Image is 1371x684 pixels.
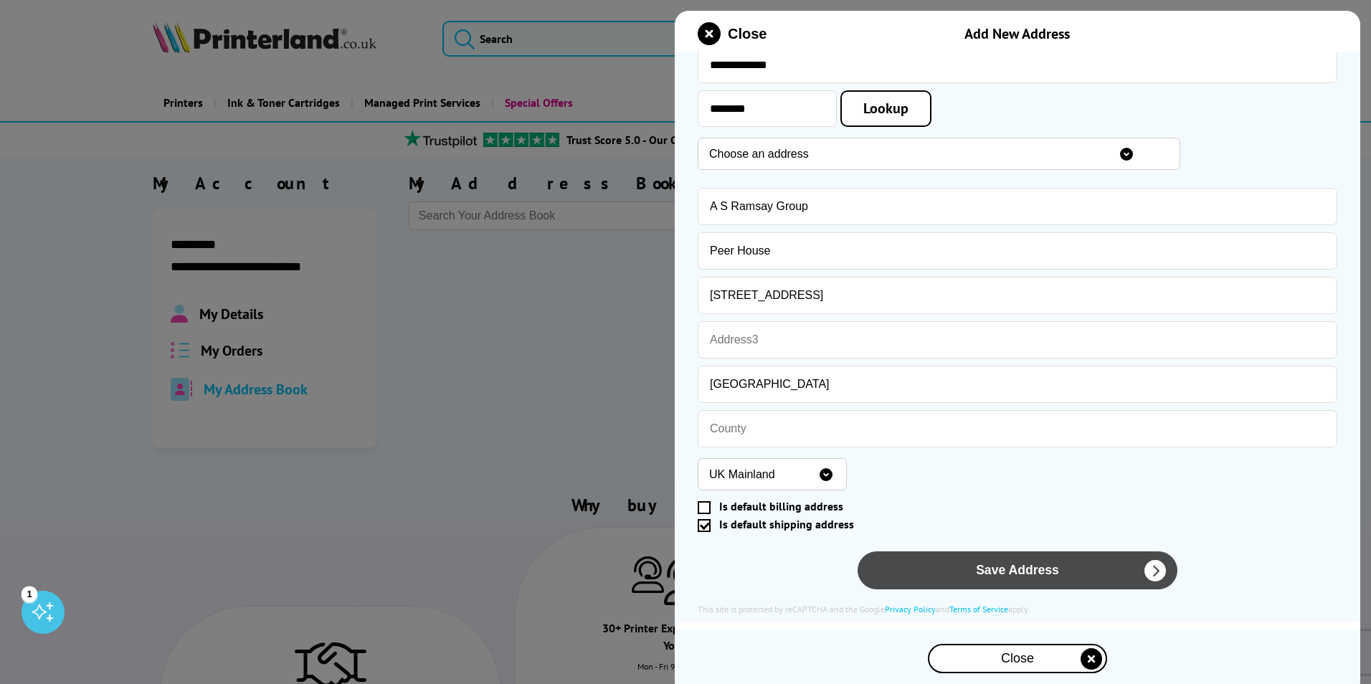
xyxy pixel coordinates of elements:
[719,519,854,530] span: Is default shipping address
[698,410,1337,447] input: County
[728,26,767,42] span: Close
[22,586,37,602] div: 1
[863,99,909,118] span: Lookup
[698,188,1337,225] input: Company
[928,644,1107,673] button: close modal
[698,604,1337,614] div: This site is protected by reCAPTCHA and the Google and apply.
[825,24,1209,43] div: Add New Address
[698,321,1337,358] input: Address3
[698,366,1337,403] input: City
[885,604,936,614] a: Privacy Policy
[698,232,1337,270] input: Address1
[719,501,843,512] span: Is default billing address
[949,604,1008,614] a: Terms of Service
[698,277,1337,314] input: Address2
[698,22,767,45] button: close modal
[1001,651,1034,666] span: Close
[840,90,931,127] a: Lookup
[858,551,1177,589] button: Save Address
